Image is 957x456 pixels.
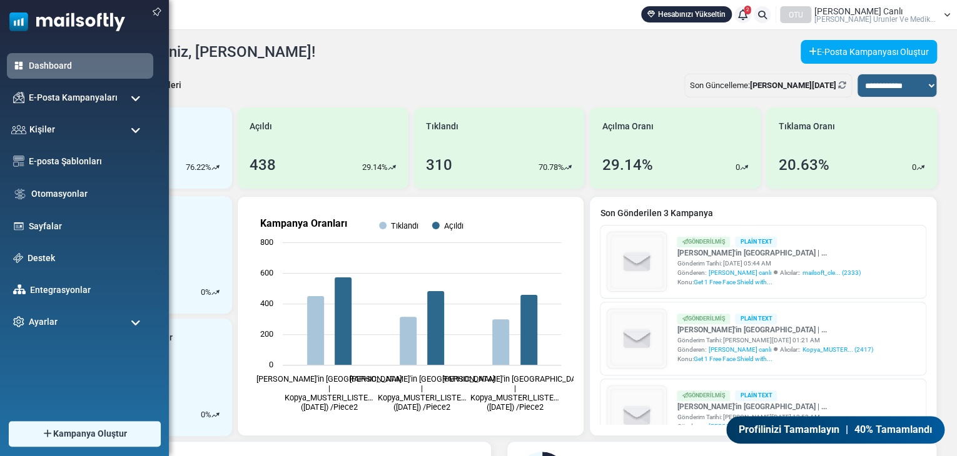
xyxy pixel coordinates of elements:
[780,6,811,23] div: OTU
[260,237,273,247] text: 800
[677,390,730,401] div: Gönderilmiş
[750,81,836,90] b: [PERSON_NAME][DATE]
[201,409,205,421] p: 0
[250,154,276,176] div: 438
[443,221,463,230] text: Açıldı
[677,237,730,247] div: Gönderilmiş
[708,345,771,354] span: [PERSON_NAME] canlı
[708,268,771,277] span: [PERSON_NAME] canlı
[13,187,27,201] img: workflow.svg
[391,221,418,230] text: Tıklandı
[744,6,751,14] span: 2
[13,156,24,167] img: email-templates-icon.svg
[13,316,24,327] img: settings-icon.svg
[778,120,834,133] span: Tıklama Oranı
[248,207,574,425] svg: Kampanya Oranları
[11,125,26,134] img: contacts-icon.svg
[260,268,273,277] text: 600
[735,314,777,324] div: Plain Text
[814,7,903,16] span: [PERSON_NAME] Canlı
[602,154,652,176] div: 29.14%
[677,314,730,324] div: Gönderilmiş
[737,422,839,437] span: Profilinizi Tamamlayın
[29,220,147,233] a: Sayfalar
[854,422,933,437] span: 40% Tamamlandı
[677,412,873,422] div: Gönderim Tarihi: [PERSON_NAME][DATE] 12:52 AM
[13,253,23,263] img: support-icon.svg
[29,123,55,136] span: Kişiler
[250,120,272,133] span: Açıldı
[708,422,771,431] span: [PERSON_NAME] canlı
[641,6,732,22] a: Hesabınızı Yükseltin
[29,315,58,329] span: Ayarlar
[256,374,402,412] text: [PERSON_NAME]'in [GEOGRAPHIC_DATA] | Kopya_MUSTERI_LISTE… ([DATE]) /Piece2
[608,233,666,291] img: empty-draft-icon2.svg
[677,247,860,259] a: [PERSON_NAME]'in [GEOGRAPHIC_DATA] | ...
[802,268,860,277] a: mailsoft_cle... (2333)
[349,374,494,412] text: [PERSON_NAME]'in [GEOGRAPHIC_DATA] | Kopya_MUSTERI_LISTE… ([DATE]) /Piece2
[53,427,127,440] span: Kampanya Oluştur
[538,161,564,174] p: 70.78%
[677,335,873,345] div: Gönderim Tarihi: [PERSON_NAME][DATE] 01:21 AM
[13,221,24,232] img: landing_pages.svg
[260,299,273,308] text: 400
[677,401,873,412] a: [PERSON_NAME]'in [GEOGRAPHIC_DATA] | ...
[201,286,205,299] p: 0
[29,155,147,168] a: E-posta Şablonları
[602,120,653,133] span: Açılma Oranı
[186,161,211,174] p: 76.22%
[201,409,220,421] div: %
[31,187,147,201] a: Otomasyonlar
[677,268,860,277] div: Gönderen: Alıcılar::
[814,16,936,23] span: [PERSON_NAME] Urunler Ve Medik...
[677,345,873,354] div: Gönderen: Alıcılar::
[442,374,587,412] text: [PERSON_NAME]'in [GEOGRAPHIC_DATA] | Kopya_MUSTERI_LISTE… ([DATE]) /Piece2
[600,207,926,220] a: Son Gönderilen 3 Kampanya
[426,154,452,176] div: 310
[912,161,916,174] p: 0
[677,422,873,431] div: Gönderen: Alıcılar::
[736,161,740,174] p: 0
[802,345,873,354] a: Kopya_MUSTER... (2417)
[13,60,24,71] img: dashboard-icon-active.svg
[778,154,829,176] div: 20.63%
[693,355,772,362] span: Get 1 Free Face Shield with...
[61,43,315,61] h4: Tekrar hoş geldiniz, [PERSON_NAME]!
[677,259,860,268] div: Gönderim Tarihi: [DATE] 05:44 AM
[201,286,220,299] div: %
[30,284,147,297] a: Entegrasyonlar
[693,279,772,285] span: Get 1 Free Face Shield with...
[426,120,458,133] span: Tıklandı
[677,324,873,335] a: [PERSON_NAME]'in [GEOGRAPHIC_DATA] | ...
[608,310,666,368] img: empty-draft-icon2.svg
[677,277,860,287] div: Konu:
[13,92,24,103] img: campaigns-icon.png
[29,91,118,104] span: E-Posta Kampanyaları
[260,329,273,339] text: 200
[684,74,852,97] div: Son Güncelleme:
[801,40,937,64] a: E-Posta Kampanyası Oluştur
[677,354,873,364] div: Konu:
[724,416,946,444] a: Profilinizi Tamamlayın | 40% Tamamlandı
[362,161,388,174] p: 29.14%
[735,237,777,247] div: Plain Text
[28,252,147,265] a: Destek
[260,217,347,229] text: Kampanya Oranları
[838,81,846,90] a: Refresh Stats
[269,360,273,369] text: 0
[734,6,751,23] a: 2
[846,422,848,437] span: |
[780,6,951,23] a: OTU [PERSON_NAME] Canlı [PERSON_NAME] Urunler Ve Medik...
[735,390,777,401] div: Plain Text
[608,387,666,445] img: empty-draft-icon2.svg
[29,59,147,72] a: Dashboard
